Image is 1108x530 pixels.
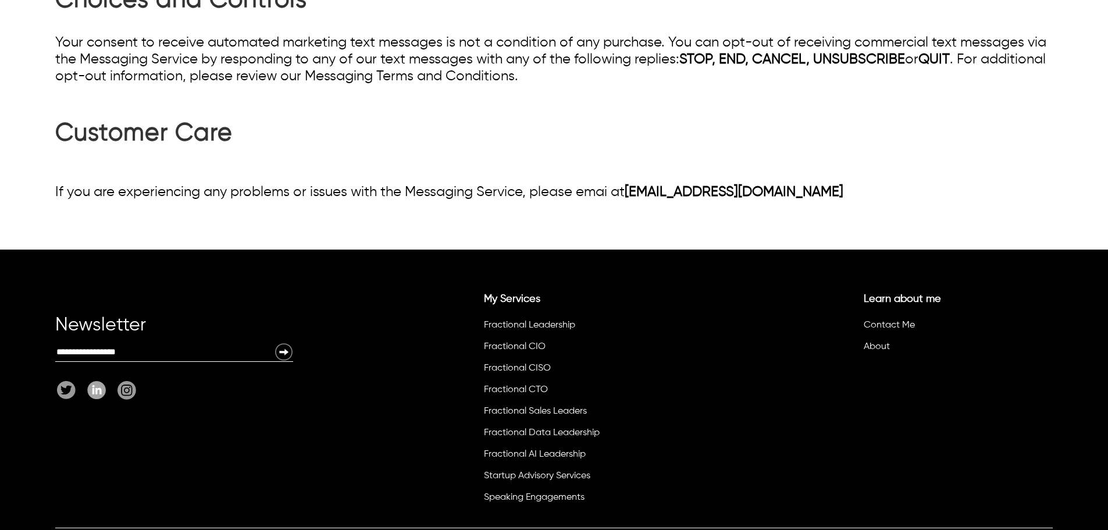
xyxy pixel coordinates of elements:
[275,343,293,361] img: Newsletter Submit
[57,381,81,400] a: Twitter
[862,316,1046,338] li: Contact Me
[482,424,667,446] li: Fractional Data Leadership
[112,381,136,400] a: Instagram
[482,467,667,489] li: Startup Advisory Services
[484,493,585,502] a: Speaking Engagements
[484,321,575,330] a: Fractional Leadership
[482,316,667,338] li: Fractional Leadership
[679,52,905,66] strong: STOP, END, CANCEL, UNSUBSCRIBE
[57,381,76,399] img: Twitter
[484,450,586,459] a: Fractional AI Leadership
[484,294,540,304] a: My Services
[482,446,667,467] li: Fractional AI Leadership
[81,381,112,400] a: Linkedin
[484,407,587,416] a: Fractional Sales Leaders
[55,319,293,343] div: Newsletter
[484,364,551,373] a: Fractional CISO
[484,471,590,481] a: Startup Advisory Services
[482,338,667,360] li: Fractional CIO
[87,381,106,399] img: Linkedin
[864,294,941,304] a: Learn about me
[484,428,600,437] a: Fractional Data Leadership
[484,385,548,394] a: Fractional CTO
[864,321,915,330] a: Contact Me
[482,403,667,424] li: Fractional Sales Leaders
[482,489,667,510] li: Speaking Engagements
[482,360,667,381] li: Fractional CISO
[484,342,546,351] a: Fractional CIO
[55,119,1053,154] h2: Customer Care
[55,182,1053,202] p: If you are experiencing any problems or issues with the Messaging Service, please emai at
[482,381,667,403] li: Fractional CTO
[55,34,1053,85] p: Your consent to receive automated marketing text messages is not a condition of any purchase. You...
[625,185,843,199] a: [EMAIL_ADDRESS][DOMAIN_NAME]
[862,338,1046,360] li: About
[864,342,890,351] a: About
[918,52,950,66] strong: QUIT
[117,381,136,400] img: Instagram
